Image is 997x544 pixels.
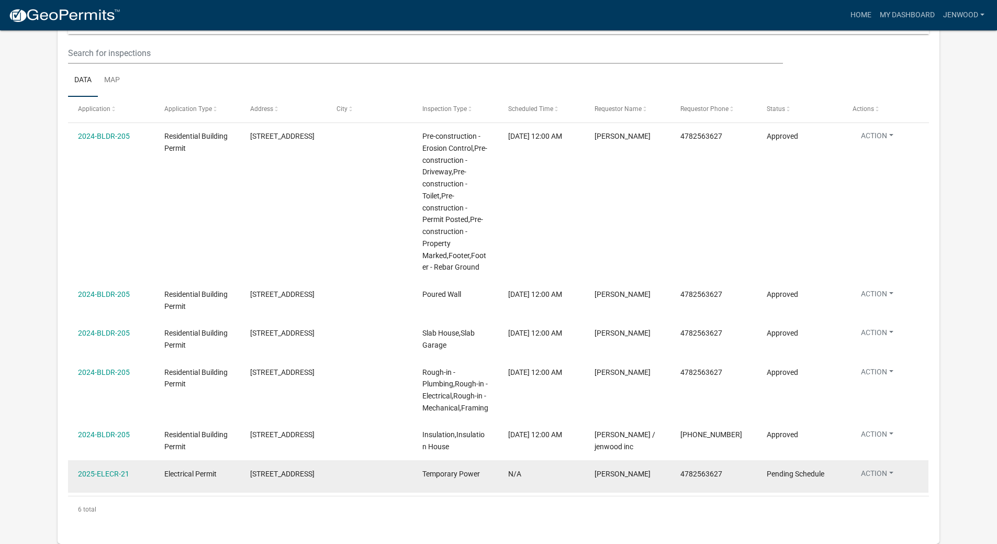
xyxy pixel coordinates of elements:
span: 4782563627 [680,290,722,298]
span: Steven jenson [595,290,651,298]
span: Residential Building Permit [164,132,228,152]
span: Insulation,Insulation House [422,430,485,451]
span: 135 PINEWOOD DR [250,132,315,140]
span: Requestor Name [595,105,642,113]
button: Action [853,429,902,444]
datatable-header-cell: Requestor Phone [670,97,756,122]
span: Approved [767,132,798,140]
a: 2024-BLDR-205 [78,290,130,298]
a: Home [846,5,876,25]
datatable-header-cell: Requestor Name [585,97,670,122]
span: Residential Building Permit [164,368,228,388]
span: Approved [767,290,798,298]
a: My Dashboard [876,5,939,25]
span: Approved [767,329,798,337]
span: Steven Jenson [595,132,651,140]
span: 135 PINEWOOD DR [250,430,315,439]
span: steven jenson / jenwood inc [595,430,655,451]
datatable-header-cell: Application Type [154,97,240,122]
span: Residential Building Permit [164,329,228,349]
span: 4782563627 [680,470,722,478]
span: Electrical Permit [164,470,217,478]
span: Scheduled Time [508,105,553,113]
span: Status [767,105,785,113]
span: Pre-construction - Erosion Control,Pre-construction - Driveway,Pre-construction - Toilet,Pre-cons... [422,132,487,271]
datatable-header-cell: Scheduled Time [498,97,584,122]
button: Action [853,327,902,342]
span: Approved [767,368,798,376]
datatable-header-cell: Application [68,97,154,122]
a: Data [68,64,98,97]
span: 09/12/2024, 12:00 AM [508,290,562,298]
a: 2025-ELECR-21 [78,470,129,478]
span: Slab House,Slab Garage [422,329,475,349]
span: Actions [853,105,874,113]
datatable-header-cell: Inspection Type [412,97,498,122]
span: Requestor Phone [680,105,729,113]
span: Address [250,105,273,113]
button: Action [853,367,902,382]
a: 2024-BLDR-205 [78,132,130,140]
span: Residential Building Permit [164,290,228,310]
button: Action [853,130,902,146]
span: 09/03/2024, 12:00 AM [508,132,562,140]
a: 2024-BLDR-205 [78,368,130,376]
button: Action [853,288,902,304]
span: 05/19/2025, 12:00 AM [508,430,562,439]
span: 135 PINEWOOD DR [250,290,315,298]
a: 2024-BLDR-205 [78,329,130,337]
span: 135 PINEWOOD DR [250,368,315,376]
span: N/A [508,470,521,478]
span: 135 PINEWOOD DR [250,470,315,478]
span: Poured Wall [422,290,461,298]
datatable-header-cell: Address [240,97,326,122]
span: 478-256-3627 [680,430,742,439]
span: Residential Building Permit [164,430,228,451]
span: Steven F Jenson [595,470,651,478]
span: Approved [767,430,798,439]
span: 10/23/2024, 12:00 AM [508,329,562,337]
a: Map [98,64,126,97]
span: 135 PINEWOOD DR [250,329,315,337]
span: 4782563627 [680,132,722,140]
span: Pending Schedule [767,470,824,478]
span: Rough-in - Plumbing,Rough-in - Electrical,Rough-in - Mechanical,Framing [422,368,488,412]
a: 2024-BLDR-205 [78,430,130,439]
span: Inspection Type [422,105,467,113]
div: 6 total [68,496,929,523]
span: Steve jenson [595,329,651,337]
span: Application Type [164,105,212,113]
a: Jenwood [939,5,989,25]
datatable-header-cell: City [326,97,412,122]
span: Application [78,105,110,113]
button: Action [853,468,902,483]
span: 4782563627 [680,329,722,337]
span: 05/12/2025, 12:00 AM [508,368,562,376]
datatable-header-cell: Status [756,97,842,122]
input: Search for inspections [68,42,782,64]
span: Temporary Power [422,470,480,478]
span: City [337,105,348,113]
span: 4782563627 [680,368,722,376]
span: Steven F Jenson [595,368,651,376]
datatable-header-cell: Actions [843,97,928,122]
